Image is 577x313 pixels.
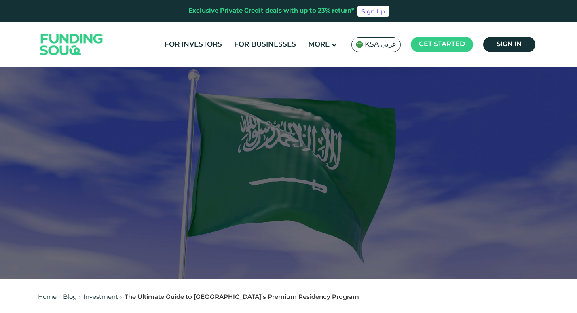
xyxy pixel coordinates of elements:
[308,41,330,48] span: More
[188,6,354,16] div: Exclusive Private Credit deals with up to 23% return*
[419,41,465,47] span: Get started
[32,24,111,65] img: Logo
[365,40,396,49] span: KSA عربي
[163,38,224,51] a: For Investors
[83,294,118,300] a: Investment
[483,37,535,52] a: Sign in
[38,294,57,300] a: Home
[497,41,522,47] span: Sign in
[125,293,359,302] div: The Ultimate Guide to [GEOGRAPHIC_DATA]’s Premium Residency Program
[357,6,389,17] a: Sign Up
[356,41,363,48] img: SA Flag
[232,38,298,51] a: For Businesses
[63,294,77,300] a: Blog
